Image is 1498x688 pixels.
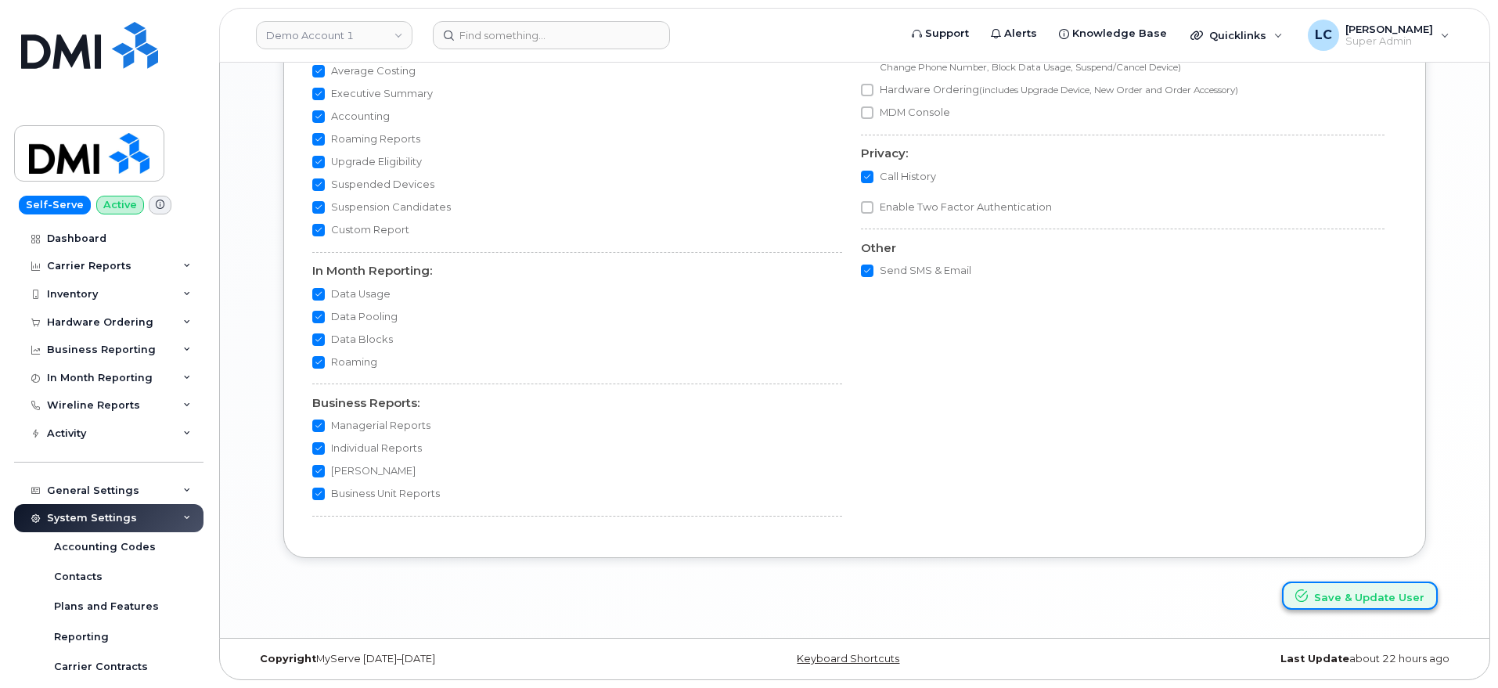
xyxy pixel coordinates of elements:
input: Executive Summary [312,88,325,100]
h4: Business Reports: [312,397,842,410]
div: MyServe [DATE]–[DATE] [248,653,653,665]
input: Roaming Reports [312,133,325,146]
label: Business Unit Reports [312,484,440,503]
label: Data Blocks [312,330,393,349]
input: Data Pooling [312,311,325,323]
label: Send SMS & Email [861,261,971,280]
input: Suspension Candidates [312,201,325,214]
input: Business Unit Reports [312,488,325,500]
label: Suspension Candidates [312,198,451,217]
label: Accounting [312,107,390,126]
h4: Privacy: [861,147,1385,160]
label: Custom Report [312,221,409,240]
label: Data Usage [312,285,391,304]
span: Knowledge Base [1072,26,1167,41]
label: Upgrade Eligibility [312,153,422,171]
input: Data Usage [312,288,325,301]
label: MDM Console [861,103,950,122]
span: Quicklinks [1209,29,1266,41]
label: Data Pooling [312,308,398,326]
input: Individual Reports [312,442,325,455]
input: Accounting [312,110,325,123]
span: [PERSON_NAME] [1345,23,1433,35]
input: Upgrade Eligibility [312,156,325,168]
label: Average Costing [312,62,416,81]
span: Super Admin [1345,35,1433,48]
div: Logan Cole [1297,20,1460,51]
button: Save & Update User [1282,582,1438,611]
input: Managerial Reports [312,420,325,432]
input: Custom Report [312,224,325,236]
small: (includes Upgrade Device, New Order and Order Accessory) [979,85,1238,95]
input: Call History [861,171,873,183]
input: MDM Console [861,106,873,119]
strong: Copyright [260,653,316,665]
label: Managerial Reports [312,416,430,435]
div: Quicklinks [1179,20,1294,51]
h4: Other [861,242,1385,255]
input: Average Costing [312,65,325,77]
label: Individual Reports [312,439,422,458]
input: Data Blocks [312,333,325,346]
strong: Last Update [1280,653,1349,665]
label: Suspended Devices [312,175,434,194]
span: LC [1315,26,1332,45]
label: Hardware Ordering [861,81,1238,99]
label: Roaming Reports [312,130,420,149]
label: [PERSON_NAME] [312,462,416,481]
a: Keyboard Shortcuts [797,653,899,665]
a: Support [901,18,980,49]
input: Suspended Devices [312,178,325,191]
span: Support [925,26,969,41]
label: Executive Summary [312,85,433,103]
a: Demo Account 1 [256,21,412,49]
input: Find something... [433,21,670,49]
h4: In Month Reporting: [312,265,842,278]
span: Alerts [1004,26,1037,41]
label: Call History [861,167,936,186]
input: Enable Two Factor Authentication [861,201,873,214]
label: Roaming [312,353,377,372]
input: Hardware Ordering(includes Upgrade Device, New Order and Order Accessory) [861,84,873,96]
input: [PERSON_NAME] [312,465,325,477]
input: Roaming [312,356,325,369]
a: Alerts [980,18,1048,49]
label: Enable Two Factor Authentication [861,198,1052,217]
div: about 22 hours ago [1057,653,1461,665]
input: Send SMS & Email [861,265,873,277]
a: Knowledge Base [1048,18,1178,49]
